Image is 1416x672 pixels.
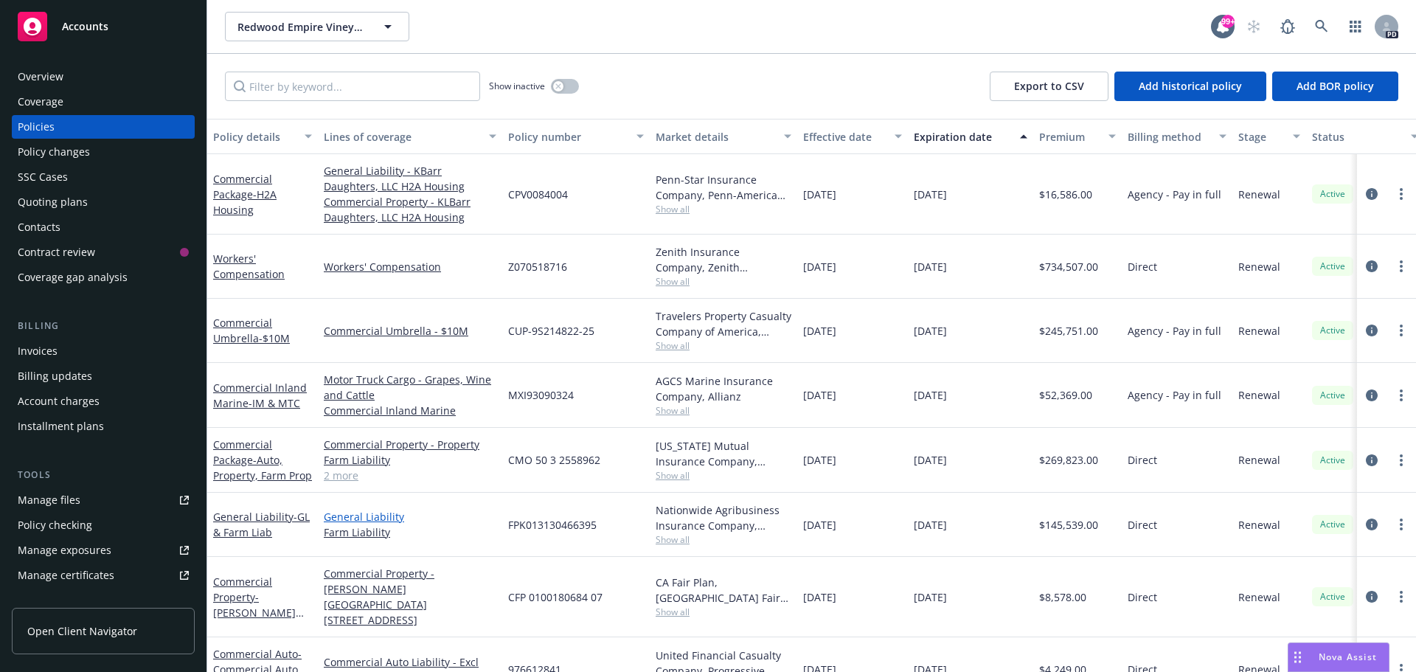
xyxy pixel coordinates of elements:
[213,187,277,217] span: - H2A Housing
[213,575,307,635] a: Commercial Property
[18,415,104,438] div: Installment plans
[1318,590,1347,603] span: Active
[324,259,496,274] a: Workers' Compensation
[1318,260,1347,273] span: Active
[1312,129,1402,145] div: Status
[12,415,195,438] a: Installment plans
[508,323,594,339] span: CUP-9S214822-25
[1238,259,1280,274] span: Renewal
[1238,187,1280,202] span: Renewal
[1319,651,1377,663] span: Nova Assist
[18,339,58,363] div: Invoices
[324,323,496,339] a: Commercial Umbrella - $10M
[1114,72,1266,101] button: Add historical policy
[324,437,496,452] a: Commercial Property - Property
[1392,322,1410,339] a: more
[1363,451,1381,469] a: circleInformation
[650,119,797,154] button: Market details
[237,19,365,35] span: Redwood Empire Vineyard Management, Inc.
[12,564,195,587] a: Manage certificates
[12,140,195,164] a: Policy changes
[803,259,836,274] span: [DATE]
[656,502,791,533] div: Nationwide Agribusiness Insurance Company, Nationwide Insurance Company
[1392,185,1410,203] a: more
[324,468,496,483] a: 2 more
[1238,452,1280,468] span: Renewal
[1318,324,1347,337] span: Active
[908,119,1033,154] button: Expiration date
[1392,516,1410,533] a: more
[18,190,88,214] div: Quoting plans
[18,364,92,388] div: Billing updates
[656,203,791,215] span: Show all
[1039,517,1098,533] span: $145,539.00
[489,80,545,92] span: Show inactive
[502,119,650,154] button: Policy number
[1363,387,1381,404] a: circleInformation
[508,129,628,145] div: Policy number
[213,252,285,281] a: Workers' Compensation
[1232,119,1306,154] button: Stage
[12,364,195,388] a: Billing updates
[1363,322,1381,339] a: circleInformation
[18,538,111,562] div: Manage exposures
[12,6,195,47] a: Accounts
[18,115,55,139] div: Policies
[1039,259,1098,274] span: $734,507.00
[213,316,290,345] a: Commercial Umbrella
[324,452,496,468] a: Farm Liability
[803,323,836,339] span: [DATE]
[508,589,603,605] span: CFP 0100180684 07
[18,513,92,537] div: Policy checking
[324,524,496,540] a: Farm Liability
[324,509,496,524] a: General Liability
[318,119,502,154] button: Lines of coverage
[656,172,791,203] div: Penn-Star Insurance Company, Penn-America Group, Amwins
[324,403,496,418] a: Commercial Inland Marine
[1128,589,1157,605] span: Direct
[803,387,836,403] span: [DATE]
[1139,79,1242,93] span: Add historical policy
[12,339,195,363] a: Invoices
[1128,323,1221,339] span: Agency - Pay in full
[1272,72,1398,101] button: Add BOR policy
[656,308,791,339] div: Travelers Property Casualty Company of America, Travelers Insurance, Amwins
[62,21,108,32] span: Accounts
[1307,12,1336,41] a: Search
[1239,12,1268,41] a: Start snowing
[1318,454,1347,467] span: Active
[18,165,68,189] div: SSC Cases
[1039,187,1092,202] span: $16,586.00
[12,319,195,333] div: Billing
[1128,517,1157,533] span: Direct
[18,589,87,612] div: Manage BORs
[324,372,496,403] a: Motor Truck Cargo - Grapes, Wine and Cattle
[207,119,318,154] button: Policy details
[1221,15,1235,28] div: 99+
[914,129,1011,145] div: Expiration date
[1297,79,1374,93] span: Add BOR policy
[1128,259,1157,274] span: Direct
[914,517,947,533] span: [DATE]
[1128,129,1210,145] div: Billing method
[12,538,195,562] span: Manage exposures
[1392,257,1410,275] a: more
[803,187,836,202] span: [DATE]
[18,65,63,89] div: Overview
[656,129,775,145] div: Market details
[18,90,63,114] div: Coverage
[27,623,137,639] span: Open Client Navigator
[803,452,836,468] span: [DATE]
[1273,12,1302,41] a: Report a Bug
[1039,589,1086,605] span: $8,578.00
[12,65,195,89] a: Overview
[1128,387,1221,403] span: Agency - Pay in full
[18,215,60,239] div: Contacts
[914,589,947,605] span: [DATE]
[1238,323,1280,339] span: Renewal
[1363,516,1381,533] a: circleInformation
[508,259,567,274] span: Z070518716
[1363,185,1381,203] a: circleInformation
[12,389,195,413] a: Account charges
[1039,452,1098,468] span: $269,823.00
